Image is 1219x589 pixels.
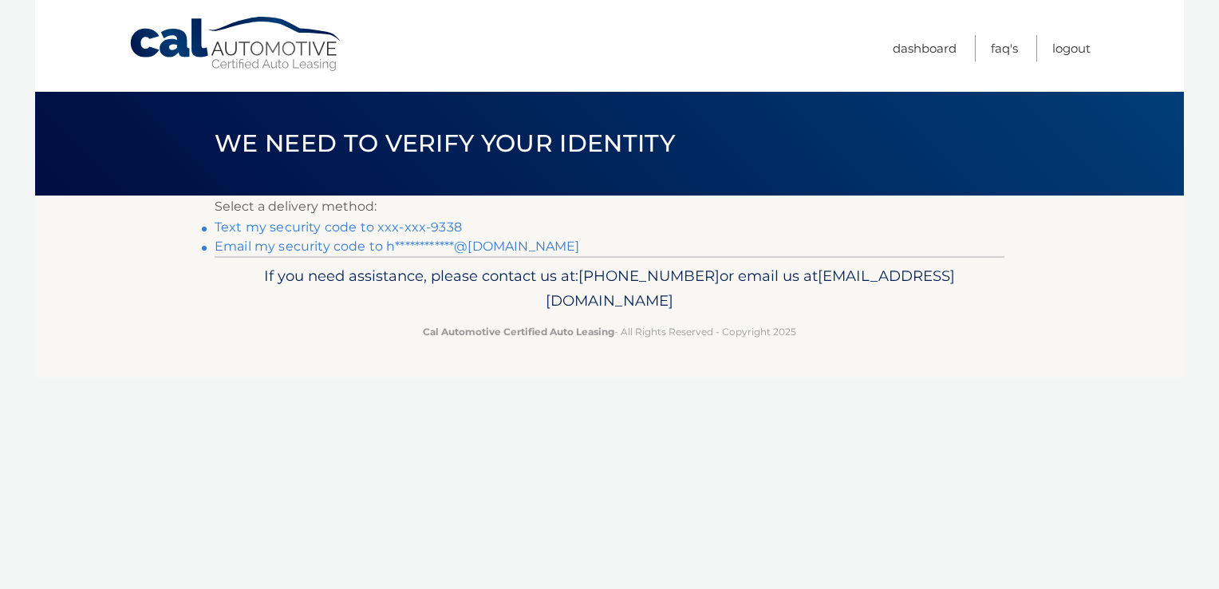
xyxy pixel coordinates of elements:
[225,263,994,314] p: If you need assistance, please contact us at: or email us at
[893,35,957,61] a: Dashboard
[225,323,994,340] p: - All Rights Reserved - Copyright 2025
[215,219,462,235] a: Text my security code to xxx-xxx-9338
[578,267,720,285] span: [PHONE_NUMBER]
[991,35,1018,61] a: FAQ's
[1052,35,1091,61] a: Logout
[215,128,675,158] span: We need to verify your identity
[215,196,1004,218] p: Select a delivery method:
[128,16,344,73] a: Cal Automotive
[423,326,614,338] strong: Cal Automotive Certified Auto Leasing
